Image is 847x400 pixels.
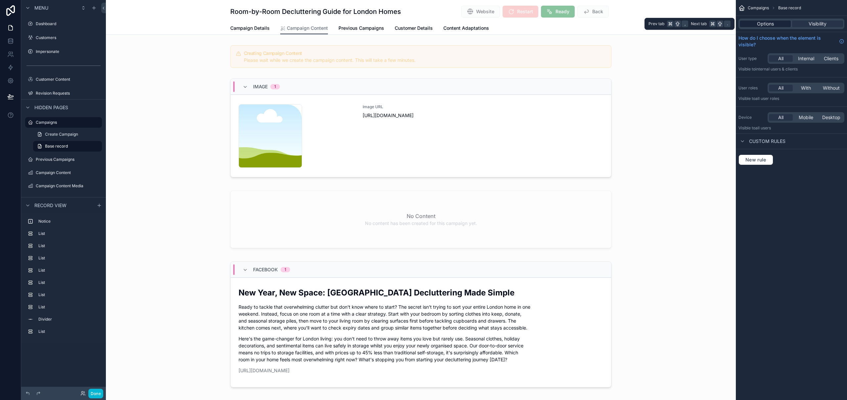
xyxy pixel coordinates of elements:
label: User type [738,56,765,61]
span: Mobile [799,114,813,121]
label: Device [738,115,765,120]
span: , [682,21,688,26]
p: Visible to [738,67,844,72]
span: New rule [743,157,769,163]
span: Visibility [809,21,826,27]
a: Content Adaptations [443,22,489,35]
a: Campaigns [25,117,102,128]
span: Menu [34,5,48,11]
span: All user roles [755,96,779,101]
h1: Room-by-Room Decluttering Guide for London Homes [230,7,401,16]
span: Internal users & clients [755,67,798,71]
a: Previous Campaigns [25,154,102,165]
a: Campaign Content Media [25,181,102,191]
span: Campaign Content [287,25,328,31]
label: Notice [38,219,99,224]
label: Campaign Content [36,170,101,175]
button: New rule [738,155,773,165]
label: List [38,304,99,310]
span: Base record [45,144,68,149]
div: 1 [285,267,286,272]
a: Base record [33,141,102,152]
span: All [778,114,783,121]
span: Base record [778,5,801,11]
a: Revision Requests [25,88,102,99]
label: Customers [36,35,101,40]
label: Previous Campaigns [36,157,101,162]
label: Campaigns [36,120,98,125]
span: Campaign Details [230,25,270,31]
span: all users [755,125,771,130]
p: Visible to [738,125,844,131]
span: Desktop [822,114,840,121]
a: Campaign Content [280,22,328,35]
label: Dashboard [36,21,101,26]
a: Previous Campaigns [338,22,384,35]
span: Create Campaign [45,132,78,137]
span: All [778,85,783,91]
a: Impersonate [25,46,102,57]
div: 1 [274,84,276,89]
span: Prev tab [648,21,664,26]
span: Internal [798,55,814,62]
label: List [38,268,99,273]
label: List [38,243,99,248]
label: Campaign Content Media [36,183,101,189]
label: List [38,255,99,261]
a: Campaign Content [25,167,102,178]
p: Visible to [738,96,844,101]
span: Next tab [691,21,707,26]
span: With [801,85,811,91]
label: List [38,231,99,236]
label: List [38,280,99,285]
span: Options [757,21,774,27]
span: Image [253,83,268,90]
label: Impersonate [36,49,101,54]
span: Previous Campaigns [338,25,384,31]
button: Done [88,389,103,398]
span: . [725,21,730,26]
label: List [38,292,99,297]
span: How do I choose when the element is visible? [738,35,836,48]
a: Customer Content [25,74,102,85]
a: Create Campaign [33,129,102,140]
a: Campaign Details [230,22,270,35]
span: Without [823,85,840,91]
span: Content Adaptations [443,25,489,31]
a: Customer Details [395,22,433,35]
label: List [38,329,99,334]
span: Campaigns [748,5,769,11]
label: Divider [38,317,99,322]
div: scrollable content [21,213,106,343]
label: Revision Requests [36,91,101,96]
label: Customer Content [36,77,101,82]
span: Custom rules [749,138,785,145]
a: Dashboard [25,19,102,29]
span: Record view [34,202,67,209]
span: All [778,55,783,62]
label: User roles [738,85,765,91]
a: Customers [25,32,102,43]
span: Facebook [253,266,278,273]
span: Clients [824,55,838,62]
span: Customer Details [395,25,433,31]
a: How do I choose when the element is visible? [738,35,844,48]
span: Hidden pages [34,104,68,111]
